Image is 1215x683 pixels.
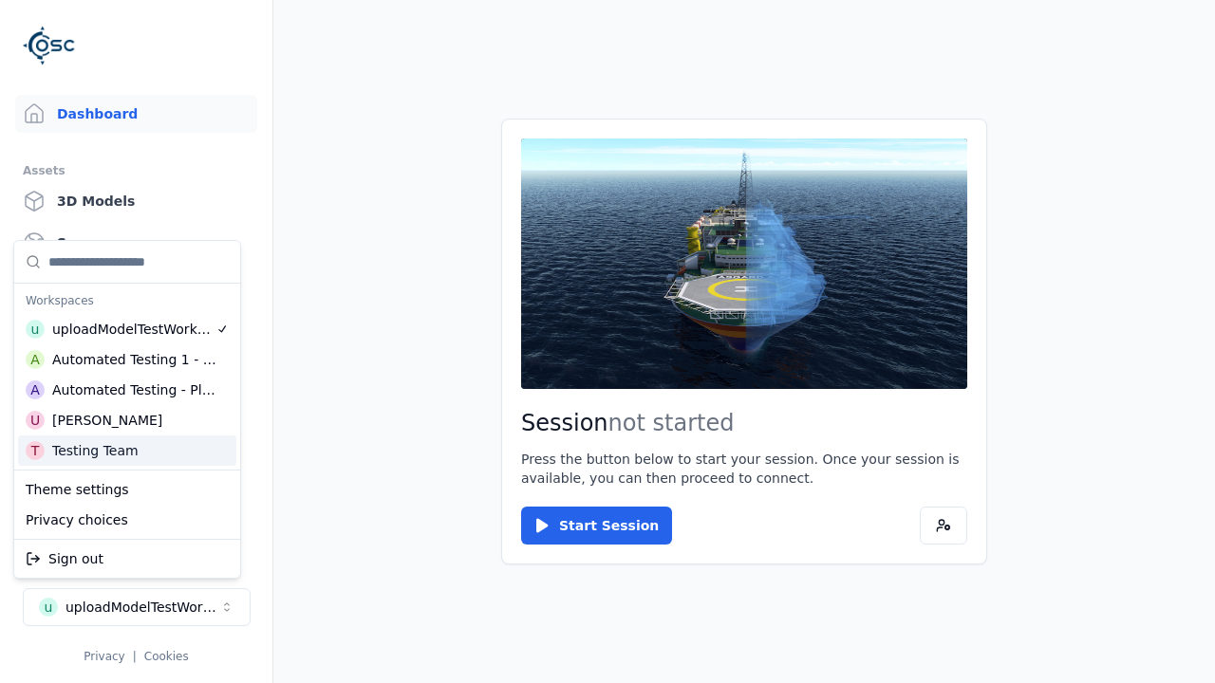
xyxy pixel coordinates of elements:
div: Privacy choices [18,505,236,535]
div: Suggestions [14,241,240,470]
div: Workspaces [18,287,236,314]
div: A [26,350,45,369]
div: Automated Testing - Playwright [52,380,216,399]
div: A [26,380,45,399]
div: [PERSON_NAME] [52,411,162,430]
div: Theme settings [18,474,236,505]
div: T [26,441,45,460]
div: uploadModelTestWorkspace [52,320,215,339]
div: Testing Team [52,441,139,460]
div: U [26,411,45,430]
div: Suggestions [14,471,240,539]
div: Automated Testing 1 - Playwright [52,350,217,369]
div: Sign out [18,544,236,574]
div: u [26,320,45,339]
div: Suggestions [14,540,240,578]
